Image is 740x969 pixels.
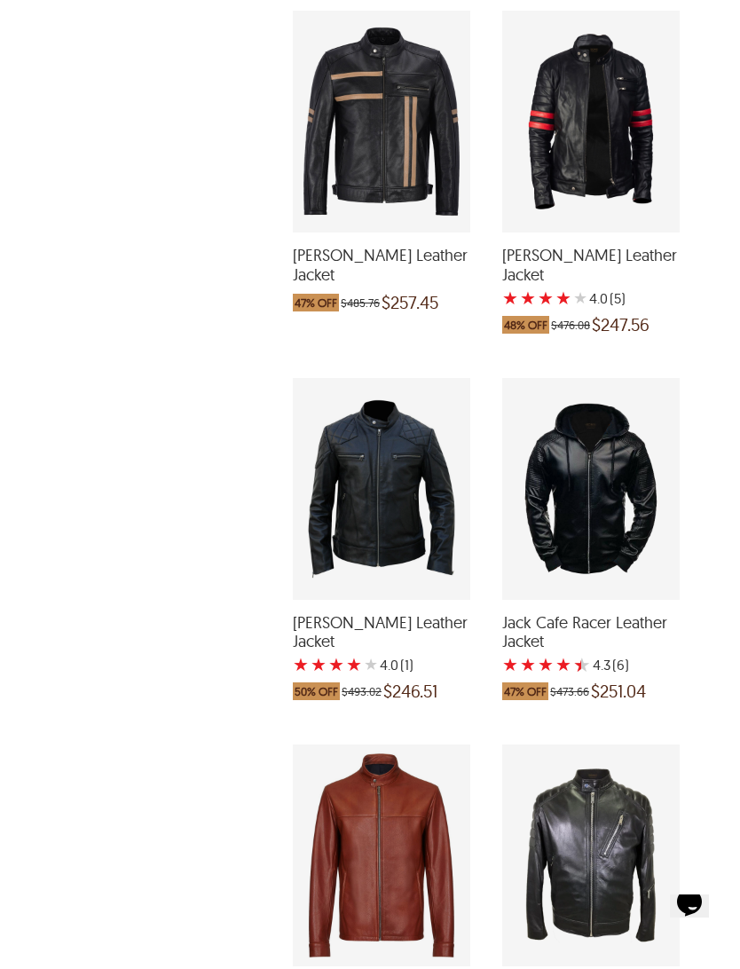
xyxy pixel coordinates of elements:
a: Jasper Biker Leather Jacket with a 4 Star Rating 5 Product Review which was at a price of $476.08... [502,221,680,342]
span: Jasper Biker Leather Jacket [502,246,680,284]
label: 3 rating [328,656,344,674]
span: Jacob Biker Leather Jacket [293,613,470,651]
span: (5 [610,289,621,307]
span: $485.76 [341,294,380,311]
span: $493.02 [342,682,382,700]
span: $476.08 [551,316,590,334]
span: 50% OFF [293,682,340,700]
label: 5 rating [573,289,587,307]
span: Evan Biker Leather Jacket [293,246,470,284]
label: 3 rating [538,656,554,674]
span: Jack Cafe Racer Leather Jacket [502,613,680,651]
a: Jack Cafe Racer Leather Jacket with a 4.333333333333333 Star Rating 6 Product Review which was at... [502,588,680,709]
a: Jacob Biker Leather Jacket with a 4 Star Rating 1 Product Review which was at a price of $493.02,... [293,588,470,709]
label: 2 rating [311,656,327,674]
label: 5 rating [573,656,591,674]
label: 1 rating [293,656,309,674]
label: 4.0 [380,656,398,674]
label: 5 rating [364,656,378,674]
span: ) [400,656,413,674]
span: $473.66 [550,682,589,700]
label: 4 rating [346,656,362,674]
span: ) [612,656,629,674]
label: 4.0 [589,289,608,307]
a: Evan Biker Leather Jacket which was at a price of $485.76, now after discount the price is [293,221,470,319]
span: $257.45 [382,294,438,311]
label: 4 rating [555,656,571,674]
label: 2 rating [520,289,536,307]
span: ) [610,289,626,307]
label: 1 rating [502,289,518,307]
label: 1 rating [502,656,518,674]
span: $251.04 [591,682,646,700]
label: 4 rating [555,289,571,307]
label: 4.3 [593,656,610,674]
span: 47% OFF [293,294,339,311]
iframe: chat widget [663,894,722,951]
span: $247.56 [592,316,649,334]
span: 47% OFF [502,682,548,700]
label: 3 rating [538,289,554,307]
label: 2 rating [520,656,536,674]
span: 48% OFF [502,316,549,334]
span: (1 [400,656,409,674]
span: $246.51 [383,682,437,700]
span: (6 [612,656,625,674]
